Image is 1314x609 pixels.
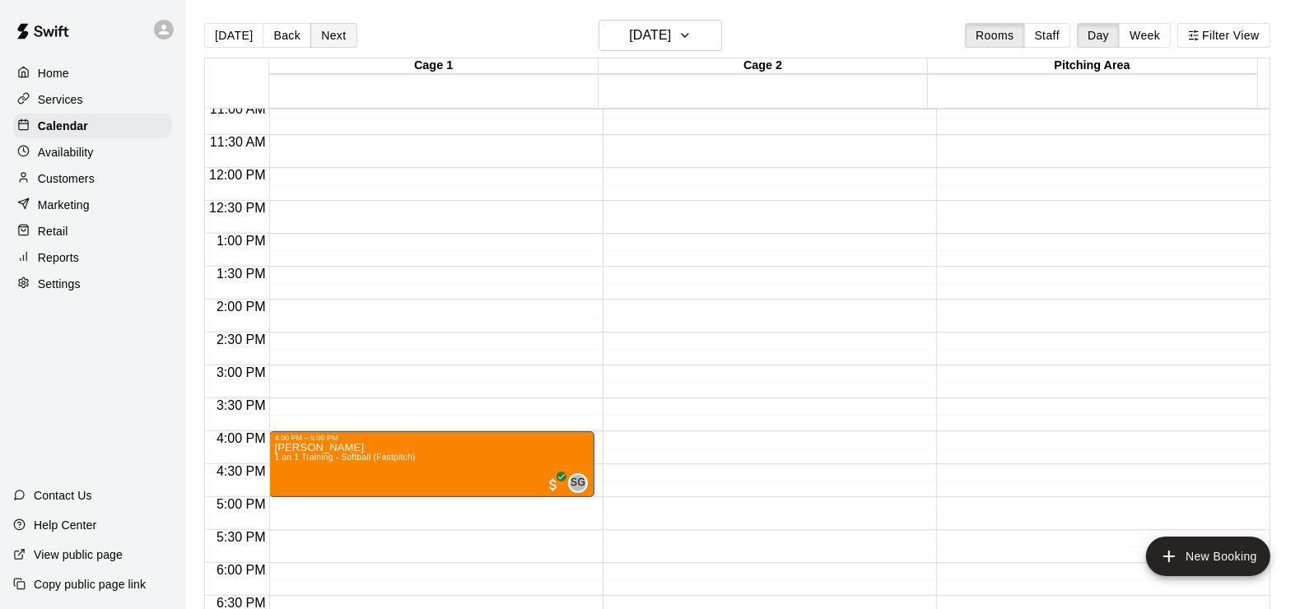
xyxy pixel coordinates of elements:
[568,473,588,493] div: Sienna Gale
[38,65,69,81] p: Home
[1146,537,1270,576] button: add
[263,23,311,48] button: Back
[629,24,671,47] h6: [DATE]
[1077,23,1120,48] button: Day
[545,477,561,493] span: All customers have paid
[274,434,589,442] div: 4:00 PM – 5:00 PM
[205,201,269,215] span: 12:30 PM
[575,473,588,493] span: Sienna Gale
[34,576,146,593] p: Copy public page link
[212,530,270,544] span: 5:30 PM
[13,61,172,86] a: Home
[34,487,92,504] p: Contact Us
[212,398,270,412] span: 3:30 PM
[310,23,356,48] button: Next
[38,249,79,266] p: Reports
[38,144,94,160] p: Availability
[13,245,172,270] a: Reports
[13,140,172,165] a: Availability
[13,193,172,217] a: Marketing
[599,58,928,74] div: Cage 2
[206,135,270,149] span: 11:30 AM
[34,546,123,563] p: View public page
[212,365,270,379] span: 3:00 PM
[212,234,270,248] span: 1:00 PM
[599,20,722,51] button: [DATE]
[212,267,270,281] span: 1:30 PM
[269,431,594,497] div: 4:00 PM – 5:00 PM: Skylar Smith
[38,197,90,213] p: Marketing
[212,497,270,511] span: 5:00 PM
[274,453,415,462] span: 1 on 1 Training - Softball (Fastpitch)
[34,517,96,533] p: Help Center
[1177,23,1270,48] button: Filter View
[38,91,83,108] p: Services
[212,563,270,577] span: 6:00 PM
[13,87,172,112] a: Services
[212,464,270,478] span: 4:30 PM
[928,58,1257,74] div: Pitching Area
[38,170,95,187] p: Customers
[1024,23,1071,48] button: Staff
[204,23,263,48] button: [DATE]
[269,58,599,74] div: Cage 1
[13,114,172,138] a: Calendar
[1119,23,1171,48] button: Week
[38,223,68,239] p: Retail
[13,219,172,244] a: Retail
[965,23,1024,48] button: Rooms
[205,168,269,182] span: 12:00 PM
[38,276,81,292] p: Settings
[206,102,270,116] span: 11:00 AM
[571,475,585,491] span: SG
[13,166,172,191] a: Customers
[13,272,172,296] a: Settings
[212,332,270,346] span: 2:30 PM
[212,300,270,314] span: 2:00 PM
[212,431,270,445] span: 4:00 PM
[38,118,88,134] p: Calendar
